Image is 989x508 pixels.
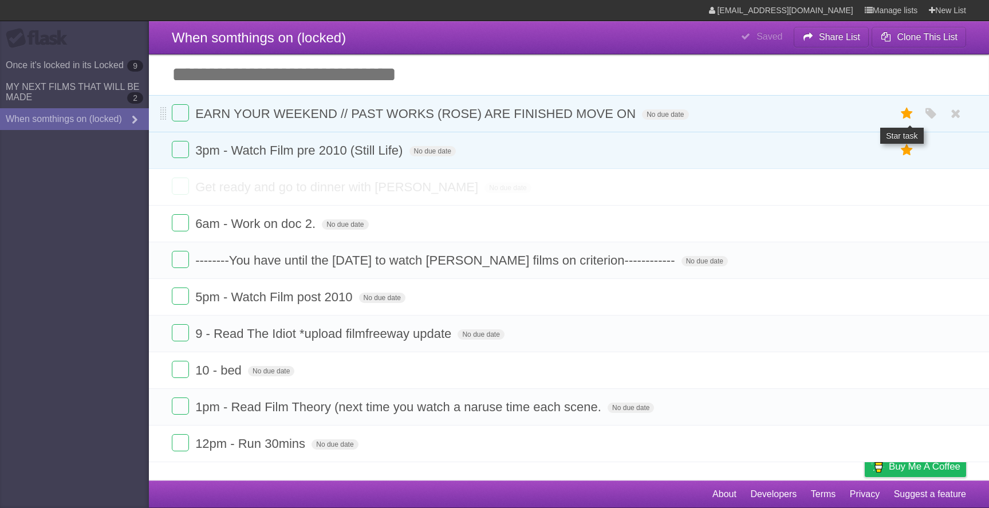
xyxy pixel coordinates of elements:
[127,60,143,72] b: 9
[897,32,958,42] b: Clone This List
[484,183,531,193] span: No due date
[6,28,74,49] div: Flask
[195,107,639,121] span: EARN YOUR WEEKEND // PAST WORKS (ROSE) ARE FINISHED MOVE ON
[756,31,782,41] b: Saved
[819,32,860,42] b: Share List
[889,456,960,477] span: Buy me a coffee
[712,483,736,505] a: About
[359,293,405,303] span: No due date
[195,363,245,377] span: 10 - bed
[642,109,688,120] span: No due date
[458,329,504,340] span: No due date
[811,483,836,505] a: Terms
[681,256,728,266] span: No due date
[870,456,886,476] img: Buy me a coffee
[850,483,880,505] a: Privacy
[896,104,918,123] label: Star task
[172,434,189,451] label: Done
[195,253,677,267] span: --------You have until the [DATE] to watch [PERSON_NAME] films on criterion------------
[409,146,456,156] span: No due date
[195,216,318,231] span: 6am - Work on doc 2.
[794,27,869,48] button: Share List
[248,366,294,376] span: No due date
[172,397,189,415] label: Done
[172,214,189,231] label: Done
[195,290,355,304] span: 5pm - Watch Film post 2010
[894,483,966,505] a: Suggest a feature
[172,324,189,341] label: Done
[312,439,358,450] span: No due date
[172,30,346,45] span: When somthings on (locked)
[896,141,918,160] label: Star task
[195,180,481,194] span: Get ready and go to dinner with [PERSON_NAME]
[172,361,189,378] label: Done
[750,483,797,505] a: Developers
[172,141,189,158] label: Done
[865,456,966,477] a: Buy me a coffee
[322,219,368,230] span: No due date
[172,104,189,121] label: Done
[172,178,189,195] label: Done
[872,27,966,48] button: Clone This List
[195,436,308,451] span: 12pm - Run 30mins
[195,143,405,157] span: 3pm - Watch Film pre 2010 (Still Life)
[172,288,189,305] label: Done
[172,251,189,268] label: Done
[127,92,143,104] b: 2
[195,400,604,414] span: 1pm - Read Film Theory (next time you watch a naruse time each scene.
[195,326,454,341] span: 9 - Read The Idiot *upload filmfreeway update
[608,403,654,413] span: No due date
